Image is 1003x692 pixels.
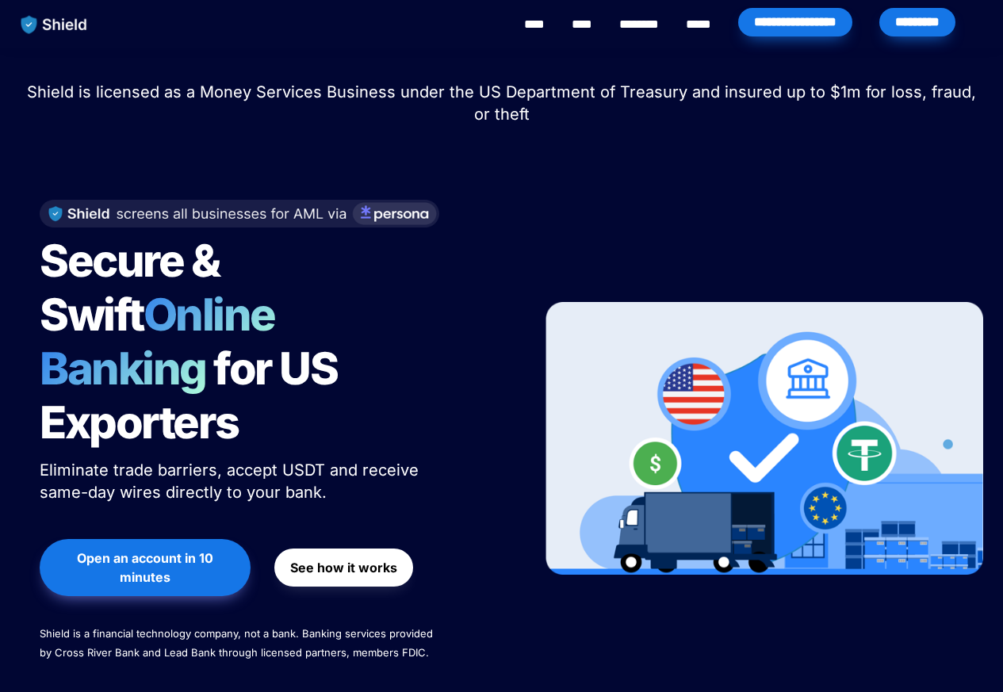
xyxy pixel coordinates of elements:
[40,539,251,596] button: Open an account in 10 minutes
[40,288,291,396] span: Online Banking
[40,531,251,604] a: Open an account in 10 minutes
[274,549,413,587] button: See how it works
[40,234,227,342] span: Secure & Swift
[77,550,216,585] strong: Open an account in 10 minutes
[290,560,397,575] strong: See how it works
[40,342,345,449] span: for US Exporters
[40,627,436,659] span: Shield is a financial technology company, not a bank. Banking services provided by Cross River Ba...
[13,8,95,41] img: website logo
[40,461,423,502] span: Eliminate trade barriers, accept USDT and receive same-day wires directly to your bank.
[274,541,413,595] a: See how it works
[27,82,981,124] span: Shield is licensed as a Money Services Business under the US Department of Treasury and insured u...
